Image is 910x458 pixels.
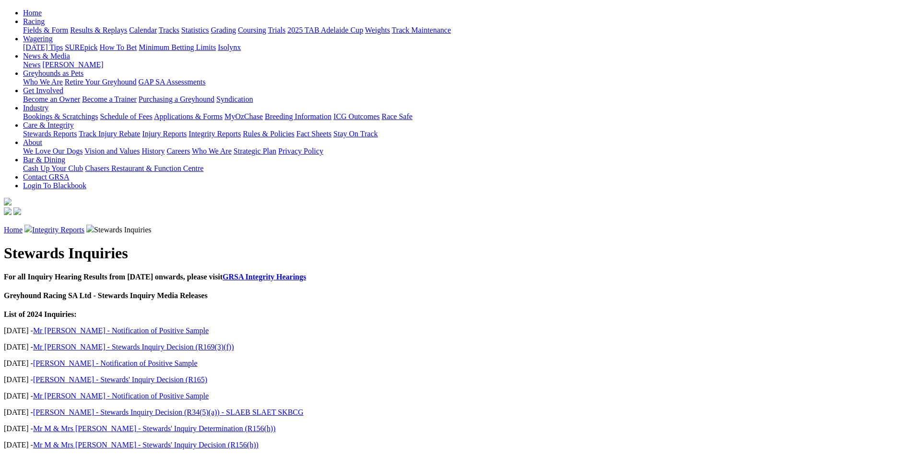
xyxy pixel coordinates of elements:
[23,112,98,121] a: Bookings & Scratchings
[211,26,236,34] a: Grading
[23,43,906,52] div: Wagering
[4,424,906,433] p: [DATE] -
[23,130,906,138] div: Care & Integrity
[79,130,140,138] a: Track Injury Rebate
[4,408,906,417] p: [DATE] -
[23,17,45,25] a: Racing
[4,244,906,262] h1: Stewards Inquiries
[166,147,190,155] a: Careers
[23,181,86,190] a: Login To Blackbook
[23,95,906,104] div: Get Involved
[159,26,179,34] a: Tracks
[189,130,241,138] a: Integrity Reports
[23,95,80,103] a: Become an Owner
[65,78,137,86] a: Retire Your Greyhound
[287,26,363,34] a: 2025 TAB Adelaide Cup
[238,26,266,34] a: Coursing
[4,343,906,351] p: [DATE] -
[365,26,390,34] a: Weights
[100,112,152,121] a: Schedule of Fees
[139,95,214,103] a: Purchasing a Greyhound
[33,375,207,384] a: [PERSON_NAME] - Stewards' Inquiry Decision (R165)
[23,112,906,121] div: Industry
[33,392,209,400] a: Mr [PERSON_NAME] - Notification of Positive Sample
[23,164,906,173] div: Bar & Dining
[23,147,83,155] a: We Love Our Dogs
[86,225,94,232] img: chevron-right.svg
[33,408,304,416] a: [PERSON_NAME] - Stewards Inquiry Decision (R34(5)(a)) - SLAEB SLAET SKBCG
[100,43,137,51] a: How To Bet
[23,9,42,17] a: Home
[32,226,84,234] a: Integrity Reports
[70,26,127,34] a: Results & Replays
[142,147,165,155] a: History
[23,164,83,172] a: Cash Up Your Club
[84,147,140,155] a: Vision and Values
[23,60,40,69] a: News
[4,226,23,234] a: Home
[392,26,451,34] a: Track Maintenance
[181,26,209,34] a: Statistics
[333,112,379,121] a: ICG Outcomes
[23,130,77,138] a: Stewards Reports
[85,164,203,172] a: Chasers Restaurant & Function Centre
[4,291,906,300] h4: Greyhound Racing SA Ltd - Stewards Inquiry Media Releases
[4,225,906,234] p: Stewards Inquiries
[33,343,234,351] a: Mr [PERSON_NAME] - Stewards Inquiry Decision (R169(3)(f))
[33,359,198,367] a: [PERSON_NAME] - Notification of Positive Sample
[23,43,63,51] a: [DATE] Tips
[4,273,306,281] b: For all Inquiry Hearing Results from [DATE] onwards, please visit
[4,441,906,449] p: [DATE] -
[154,112,223,121] a: Applications & Forms
[192,147,232,155] a: Who We Are
[23,86,63,95] a: Get Involved
[23,69,83,77] a: Greyhounds as Pets
[265,112,331,121] a: Breeding Information
[23,52,70,60] a: News & Media
[13,207,21,215] img: twitter.svg
[268,26,285,34] a: Trials
[4,392,906,400] p: [DATE] -
[23,173,69,181] a: Contact GRSA
[23,104,48,112] a: Industry
[142,130,187,138] a: Injury Reports
[139,78,206,86] a: GAP SA Assessments
[23,78,906,86] div: Greyhounds as Pets
[65,43,97,51] a: SUREpick
[129,26,157,34] a: Calendar
[4,375,906,384] p: [DATE] -
[23,26,906,35] div: Racing
[333,130,378,138] a: Stay On Track
[223,273,306,281] a: GRSA Integrity Hearings
[225,112,263,121] a: MyOzChase
[4,359,906,368] p: [DATE] -
[24,225,32,232] img: chevron-right.svg
[234,147,276,155] a: Strategic Plan
[23,78,63,86] a: Who We Are
[216,95,253,103] a: Syndication
[296,130,331,138] a: Fact Sheets
[42,60,103,69] a: [PERSON_NAME]
[23,147,906,156] div: About
[381,112,412,121] a: Race Safe
[23,156,65,164] a: Bar & Dining
[23,35,53,43] a: Wagering
[4,310,77,318] b: List of 2024 Inquiries:
[23,60,906,69] div: News & Media
[23,26,68,34] a: Fields & Form
[4,198,12,205] img: logo-grsa-white.png
[4,326,906,335] p: [DATE] -
[23,121,74,129] a: Care & Integrity
[218,43,241,51] a: Isolynx
[243,130,295,138] a: Rules & Policies
[139,43,216,51] a: Minimum Betting Limits
[33,326,209,335] a: Mr [PERSON_NAME] - Notification of Positive Sample
[4,207,12,215] img: facebook.svg
[33,441,259,449] a: Mr M & Mrs [PERSON_NAME] - Stewards' Inquiry Decision (R156(h))
[82,95,137,103] a: Become a Trainer
[23,138,42,146] a: About
[33,424,276,433] a: Mr M & Mrs [PERSON_NAME] - Stewards' Inquiry Determination (R156(h))
[278,147,323,155] a: Privacy Policy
